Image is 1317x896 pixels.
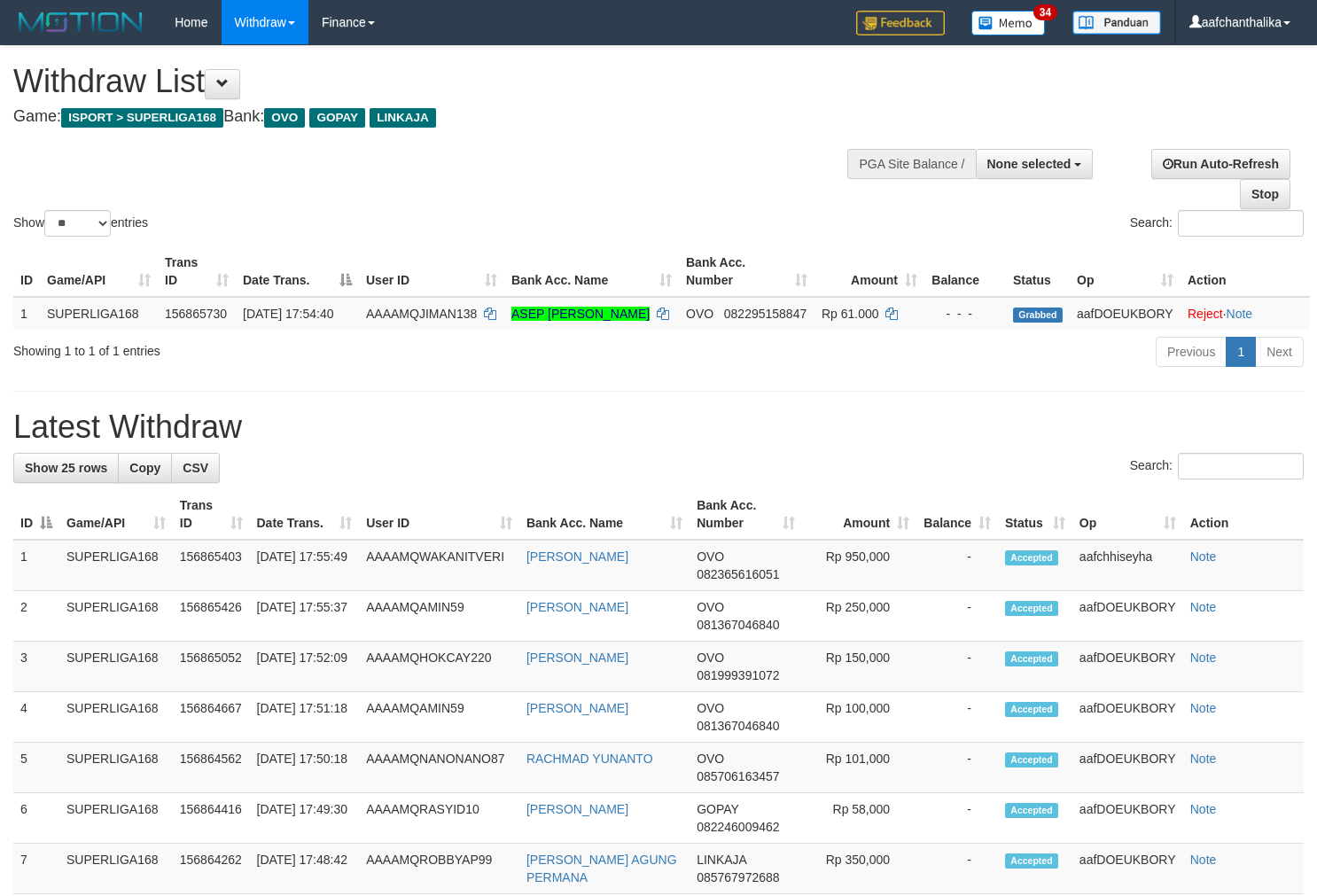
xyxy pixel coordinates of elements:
[59,489,173,540] th: Game/API: activate to sort column ascending
[1190,853,1217,867] a: Note
[802,642,917,692] td: Rp 150,000
[173,540,250,591] td: 156865403
[1072,642,1183,692] td: aafDOEUKBORY
[679,246,814,297] th: Bank Acc. Number: activate to sort column ascending
[250,793,360,844] td: [DATE] 17:49:30
[802,591,917,642] td: Rp 250,000
[802,489,917,540] th: Amount: activate to sort column ascending
[1005,601,1058,616] span: Accepted
[173,743,250,793] td: 156864562
[697,820,779,834] span: Copy 082246009462 to clipboard
[173,844,250,894] td: 156864262
[173,793,250,844] td: 156864416
[243,307,333,321] span: [DATE] 17:54:40
[1190,802,1217,816] a: Note
[916,540,998,591] td: -
[13,335,535,360] div: Showing 1 to 1 of 1 entries
[686,307,713,321] span: OVO
[1033,4,1057,20] span: 34
[1072,692,1183,743] td: aafDOEUKBORY
[59,591,173,642] td: SUPERLIGA168
[697,668,779,682] span: Copy 081999391072 to clipboard
[13,540,59,591] td: 1
[802,793,917,844] td: Rp 58,000
[59,540,173,591] td: SUPERLIGA168
[370,108,436,128] span: LINKAJA
[1072,591,1183,642] td: aafDOEUKBORY
[118,453,172,483] a: Copy
[250,692,360,743] td: [DATE] 17:51:18
[519,489,690,540] th: Bank Acc. Name: activate to sort column ascending
[13,489,59,540] th: ID: activate to sort column descending
[1181,246,1310,297] th: Action
[847,149,975,179] div: PGA Site Balance /
[1005,853,1058,869] span: Accepted
[1072,743,1183,793] td: aafDOEUKBORY
[697,549,724,564] span: OVO
[916,844,998,894] td: -
[916,489,998,540] th: Balance: activate to sort column ascending
[359,692,519,743] td: AAAAMQAMIN59
[814,246,924,297] th: Amount: activate to sort column ascending
[1190,600,1217,614] a: Note
[697,870,779,884] span: Copy 085767972688 to clipboard
[697,618,779,632] span: Copy 081367046840 to clipboard
[1255,337,1304,367] a: Next
[916,743,998,793] td: -
[1005,702,1058,717] span: Accepted
[724,307,807,321] span: Copy 082295158847 to clipboard
[129,461,160,475] span: Copy
[13,246,40,297] th: ID
[1190,701,1217,715] a: Note
[1072,11,1161,35] img: panduan.png
[1006,246,1070,297] th: Status
[697,769,779,783] span: Copy 085706163457 to clipboard
[916,591,998,642] td: -
[856,11,945,35] img: Feedback.jpg
[1181,297,1310,330] td: ·
[526,752,653,766] a: RACHMAD YUNANTO
[1183,489,1304,540] th: Action
[13,453,119,483] a: Show 25 rows
[59,743,173,793] td: SUPERLIGA168
[697,567,779,581] span: Copy 082365616051 to clipboard
[61,108,223,128] span: ISPORT > SUPERLIGA168
[976,149,1094,179] button: None selected
[359,591,519,642] td: AAAAMQAMIN59
[1156,337,1227,367] a: Previous
[1190,651,1217,665] a: Note
[13,844,59,894] td: 7
[250,489,360,540] th: Date Trans.: activate to sort column ascending
[359,489,519,540] th: User ID: activate to sort column ascending
[40,246,158,297] th: Game/API: activate to sort column ascending
[13,793,59,844] td: 6
[13,591,59,642] td: 2
[924,246,1006,297] th: Balance
[173,489,250,540] th: Trans ID: activate to sort column ascending
[916,642,998,692] td: -
[802,844,917,894] td: Rp 350,000
[173,591,250,642] td: 156865426
[1072,844,1183,894] td: aafDOEUKBORY
[697,752,724,766] span: OVO
[802,540,917,591] td: Rp 950,000
[697,853,746,867] span: LINKAJA
[13,210,148,237] label: Show entries
[504,246,679,297] th: Bank Acc. Name: activate to sort column ascending
[526,651,628,665] a: [PERSON_NAME]
[1005,752,1058,767] span: Accepted
[1072,793,1183,844] td: aafDOEUKBORY
[250,743,360,793] td: [DATE] 17:50:18
[697,701,724,715] span: OVO
[13,743,59,793] td: 5
[250,642,360,692] td: [DATE] 17:52:09
[44,210,111,237] select: Showentries
[13,297,40,330] td: 1
[359,844,519,894] td: AAAAMQROBBYAP99
[1130,453,1304,479] label: Search:
[971,11,1046,35] img: Button%20Memo.svg
[1240,179,1290,209] a: Stop
[250,591,360,642] td: [DATE] 17:55:37
[511,307,650,321] a: ASEP [PERSON_NAME]
[171,453,220,483] a: CSV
